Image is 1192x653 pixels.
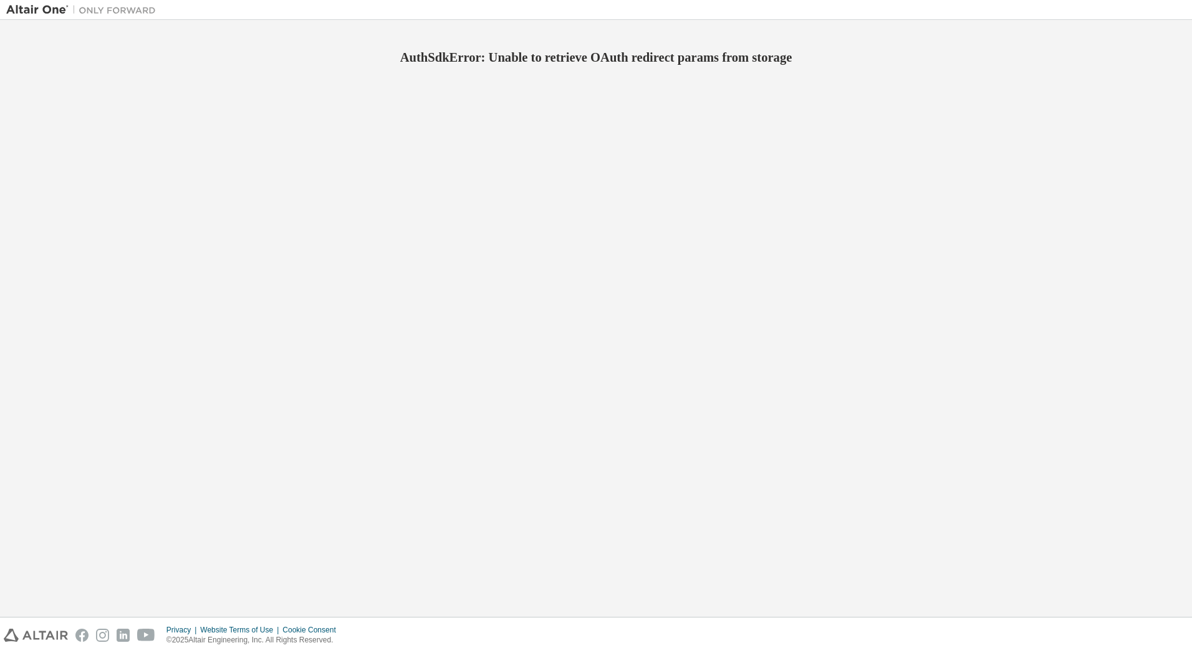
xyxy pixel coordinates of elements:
p: © 2025 Altair Engineering, Inc. All Rights Reserved. [166,635,344,646]
div: Privacy [166,625,200,635]
img: instagram.svg [96,629,109,642]
img: youtube.svg [137,629,155,642]
h2: AuthSdkError: Unable to retrieve OAuth redirect params from storage [6,49,1186,65]
img: altair_logo.svg [4,629,68,642]
img: Altair One [6,4,162,16]
img: linkedin.svg [117,629,130,642]
div: Website Terms of Use [200,625,282,635]
div: Cookie Consent [282,625,343,635]
img: facebook.svg [75,629,89,642]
